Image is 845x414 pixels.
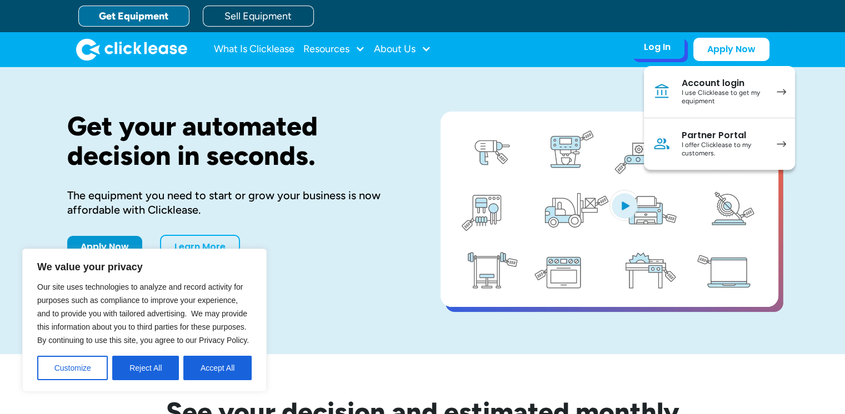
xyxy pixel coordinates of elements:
nav: Log In [644,66,795,170]
a: home [76,38,187,60]
div: We value your privacy [22,249,267,392]
h1: Get your automated decision in seconds. [67,112,405,170]
div: I offer Clicklease to my customers. [682,141,766,158]
img: arrow [777,89,786,95]
button: Accept All [183,356,252,380]
div: Log In [644,42,671,53]
a: Apply Now [67,236,142,258]
img: arrow [777,141,786,147]
div: Resources [303,38,365,60]
img: Person icon [653,135,671,153]
img: Blue play button logo on a light blue circular background [609,190,639,221]
span: Our site uses technologies to analyze and record activity for purposes such as compliance to impr... [37,282,249,345]
a: open lightbox [441,112,778,307]
img: Clicklease logo [76,38,187,60]
p: We value your privacy [37,260,252,274]
div: The equipment you need to start or grow your business is now affordable with Clicklease. [67,188,405,217]
a: What Is Clicklease [214,38,294,60]
div: Account login [682,78,766,89]
a: Partner PortalI offer Clicklease to my customers. [644,118,795,170]
div: About Us [374,38,431,60]
button: Customize [37,356,108,380]
a: Account loginI use Clicklease to get my equipment [644,66,795,118]
div: I use Clicklease to get my equipment [682,89,766,106]
img: Bank icon [653,83,671,100]
a: Apply Now [693,38,769,61]
a: Sell Equipment [203,6,314,27]
button: Reject All [112,356,179,380]
a: Get Equipment [78,6,189,27]
a: Learn More [160,235,240,259]
div: Partner Portal [682,130,766,141]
